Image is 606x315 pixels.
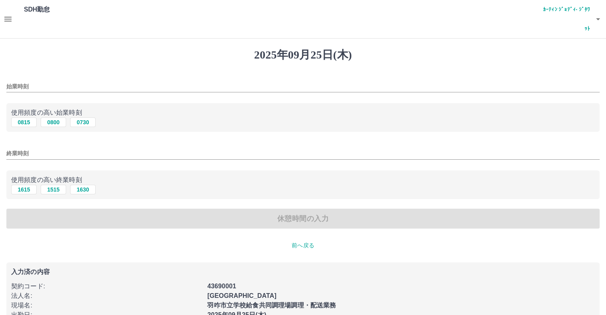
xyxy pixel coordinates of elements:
b: 羽咋市立学校給食共同調理場調理・配送業務 [207,302,336,309]
p: 使用頻度の高い終業時刻 [11,175,595,185]
b: [GEOGRAPHIC_DATA] [207,292,277,299]
button: 0800 [41,117,66,127]
p: 入力済の内容 [11,269,595,275]
button: 0730 [70,117,96,127]
button: 1615 [11,185,37,194]
button: 0815 [11,117,37,127]
p: 現場名 : [11,301,202,310]
b: 43690001 [207,283,236,290]
p: 使用頻度の高い始業時刻 [11,108,595,117]
p: 契約コード : [11,282,202,291]
button: 1630 [70,185,96,194]
p: 前へ戻る [6,241,600,250]
h1: 2025年09月25日(木) [6,48,600,62]
p: 法人名 : [11,291,202,301]
button: 1515 [41,185,66,194]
